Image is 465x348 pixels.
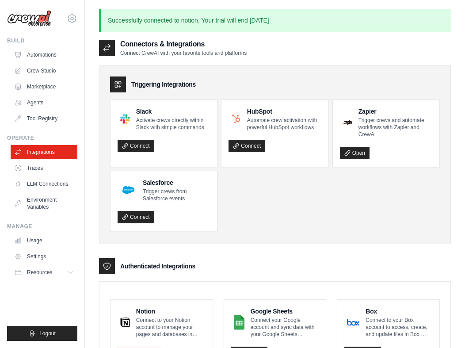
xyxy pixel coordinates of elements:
img: Logo [7,10,51,27]
a: Agents [11,96,77,110]
h4: HubSpot [247,107,321,116]
h4: Box [366,307,432,316]
p: Trigger crews from Salesforce events [143,188,210,202]
a: Usage [11,233,77,248]
h4: Zapier [358,107,432,116]
h4: Google Sheets [251,307,319,316]
a: Environment Variables [11,193,77,214]
img: Slack Logo [120,114,130,124]
a: Open [340,147,370,159]
a: Traces [11,161,77,175]
a: Connect [229,140,265,152]
button: Logout [7,326,77,341]
p: Activate crews directly within Slack with simple commands [136,117,210,131]
span: Logout [39,330,56,337]
div: Operate [7,134,77,141]
img: Notion Logo [120,314,130,331]
a: Tool Registry [11,111,77,126]
img: HubSpot Logo [231,114,240,123]
a: LLM Connections [11,177,77,191]
h3: Triggering Integrations [131,80,196,89]
p: Connect to your Notion account to manage your pages and databases in Notion. Increase your team’s... [136,317,206,338]
p: Connect your Google account and sync data with your Google Sheets spreadsheets. Our Google Sheets... [251,317,319,338]
p: Successfully connected to notion, Your trial will end [DATE] [99,9,451,32]
p: Automate crew activation with powerful HubSpot workflows [247,117,321,131]
h4: Notion [136,307,206,316]
h3: Authenticated Integrations [120,262,195,271]
h2: Connectors & Integrations [120,39,247,50]
a: Connect [118,211,154,223]
a: Crew Studio [11,64,77,78]
a: Automations [11,48,77,62]
img: Zapier Logo [343,120,352,125]
h4: Salesforce [143,178,210,187]
a: Connect [118,140,154,152]
a: Integrations [11,145,77,159]
a: Marketplace [11,80,77,94]
p: Connect CrewAI with your favorite tools and platforms [120,50,247,57]
h4: Slack [136,107,210,116]
div: Build [7,37,77,44]
img: Box Logo [347,314,359,331]
img: Google Sheets Logo [234,314,244,331]
img: Salesforce Logo [120,182,137,199]
a: Settings [11,249,77,264]
button: Resources [11,265,77,279]
span: Resources [27,269,52,276]
p: Connect to your Box account to access, create, and update files in Box. Increase your team’s prod... [366,317,432,338]
div: Manage [7,223,77,230]
p: Trigger crews and automate workflows with Zapier and CrewAI [358,117,432,138]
